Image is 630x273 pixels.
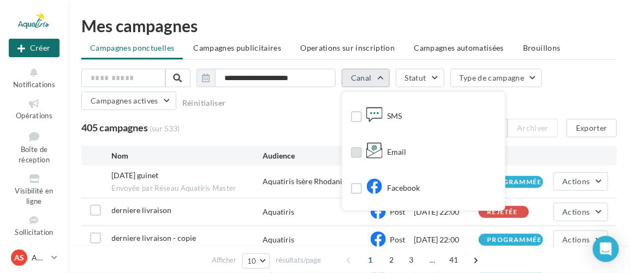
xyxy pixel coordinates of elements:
div: Open Intercom Messenger [593,236,619,262]
a: AS AQUATIRIS Siège [9,247,60,268]
span: Actions [563,207,590,216]
a: Opérations [9,95,60,122]
span: Operations sur inscription [300,43,395,52]
button: Actions [554,230,608,249]
div: Nouvelle campagne [9,39,60,57]
div: programmée [488,179,542,186]
span: 10 [247,257,257,265]
button: 10 [242,253,270,269]
div: Audience [263,150,371,161]
a: Sollicitation d'avis [9,212,60,249]
button: Actions [554,203,608,221]
span: ... [424,251,441,269]
span: derniere livraison [112,205,172,215]
span: 1 [361,251,379,269]
div: [DATE] 22:00 [414,234,479,245]
button: Type de campagne [450,69,543,87]
div: État [479,150,544,161]
a: Boîte de réception [9,127,60,167]
div: Facebook [366,181,420,197]
span: Actions [563,235,590,244]
span: Actions [563,177,590,186]
span: Post [390,235,405,244]
span: 2 [383,251,400,269]
span: Sollicitation d'avis [15,228,53,247]
button: Réinitialiser [182,99,226,107]
span: résultats/page [276,255,321,265]
span: Post [390,207,405,216]
span: Campagnes automatisées [414,43,504,52]
div: Aquatiris [263,207,294,217]
div: Nom [112,150,263,161]
div: [DATE] 22:00 [414,207,479,217]
span: (sur 533) [150,123,180,134]
button: Exporter [567,119,617,137]
button: Créer [9,39,60,57]
span: AS [14,252,24,263]
div: programmée [488,236,542,244]
span: Afficher [212,255,236,265]
span: Visibilité en ligne [15,186,53,205]
div: Mes campagnes [81,17,617,34]
div: rejetée [488,209,518,216]
a: Visibilité en ligne [9,171,60,208]
button: Campagnes actives [81,92,176,110]
button: Statut [396,69,444,87]
button: Notifications [9,64,60,91]
span: 41 [445,251,463,269]
button: Canal [342,69,390,87]
div: SMS [366,109,402,125]
span: Boîte de réception [19,145,50,164]
p: AQUATIRIS Siège [32,252,47,263]
div: Email [366,145,406,161]
span: 3 [402,251,420,269]
span: Opérations [16,111,52,120]
div: Aquatiris [263,234,294,245]
span: 30/12/25 guinet [112,171,159,180]
button: Actions [554,172,608,191]
span: Brouillons [523,43,561,52]
span: Aquatiris Isère Rhodanien... [263,176,355,187]
span: 405 campagnes [81,122,148,134]
span: Campagnes actives [91,96,158,105]
span: Notifications [13,80,55,89]
span: derniere livraison - copie [112,233,197,242]
span: Campagnes publicitaires [193,43,281,52]
span: Envoyée par Réseau Aquatiris Master [112,184,263,193]
button: Archiver [508,119,558,137]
